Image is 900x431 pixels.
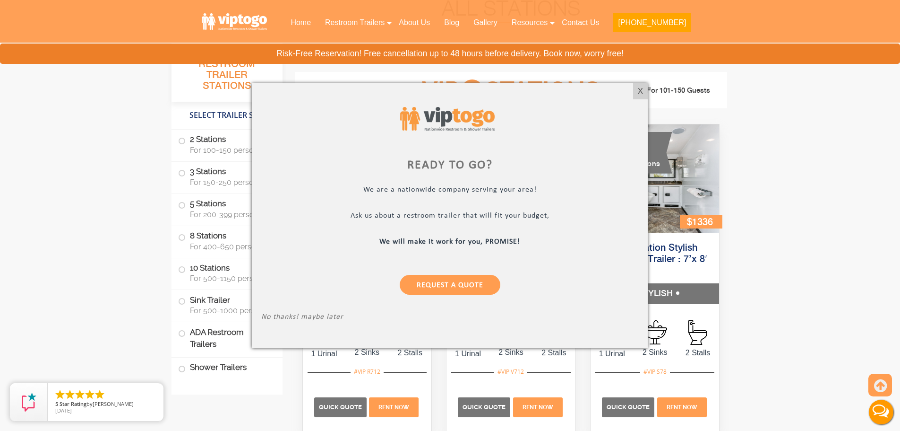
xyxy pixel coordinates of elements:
[84,389,95,400] li: 
[55,407,72,414] span: [DATE]
[94,389,105,400] li: 
[633,83,648,99] div: X
[261,159,638,171] div: Ready to go?
[74,389,86,400] li: 
[19,393,38,412] img: Review Rating
[64,389,76,400] li: 
[862,393,900,431] button: Live Chat
[55,401,156,408] span: by
[400,274,500,294] a: Request a Quote
[93,400,134,407] span: [PERSON_NAME]
[261,211,638,222] p: Ask us about a restroom trailer that will fit your budget,
[261,312,638,323] p: No thanks! maybe later
[380,237,521,245] b: We will make it work for you, PROMISE!
[261,185,638,196] p: We are a nationwide company serving your area!
[55,400,58,407] span: 5
[60,400,86,407] span: Star Rating
[400,107,495,131] img: viptogo logo
[54,389,66,400] li: 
